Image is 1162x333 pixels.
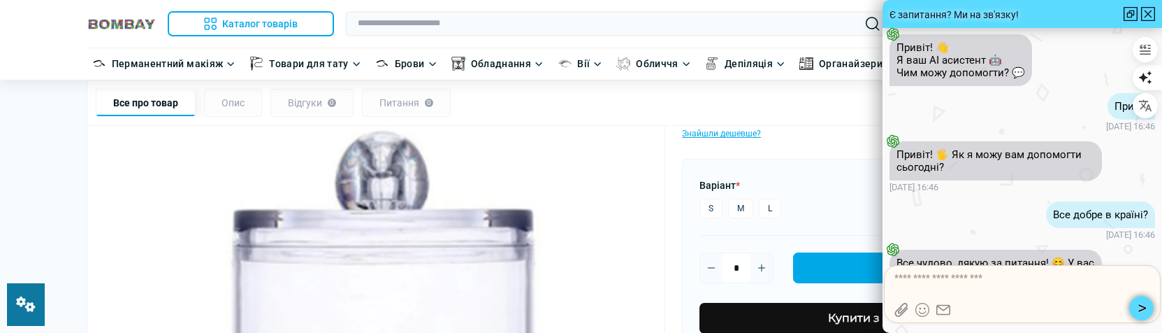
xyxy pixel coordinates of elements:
[168,11,334,36] button: Каталог товарів
[269,56,348,71] a: Товари для тату
[699,199,722,218] label: S
[750,257,773,279] button: Plus
[682,129,761,139] span: Знайшли дешевше?
[204,89,262,117] div: Опис
[819,56,959,71] a: Органайзери для косметики
[896,257,1094,295] text: Все чудово, дякую за питання! 😊 У вас є питання щодо наших товарів для тату чи перманентного макі...
[577,56,590,71] a: Вії
[700,257,722,279] button: Minus
[362,89,451,117] div: Питання
[616,57,630,71] img: Обличчя
[471,56,532,71] a: Обладнання
[1114,100,1148,113] text: Привіт
[725,56,773,71] a: Депіляція
[799,57,813,71] img: Органайзери для косметики
[96,89,196,117] div: Все про товар
[270,89,354,117] div: Відгуки
[866,17,880,31] button: Search
[889,228,1155,242] span: [DATE] 16:46
[722,253,750,283] input: Quantity
[249,57,263,71] img: Товари для тату
[889,180,1155,194] span: [DATE] 16:46
[395,56,425,71] a: Брови
[558,57,572,71] img: Вії
[828,307,880,330] span: Купити з
[705,57,719,71] img: Депіляція
[896,41,1025,79] text: Привіт! 👋 Я ваш AI асистент 🤖 Чим можу допомогти? 💬
[87,17,157,31] img: BOMBAY
[451,57,465,71] img: Обладнання
[375,57,389,71] img: Брови
[112,56,224,71] a: Перманентний макіяж
[728,199,753,218] label: M
[896,148,1082,173] text: Привіт! 🖐️ Як я можу вам допомогти сьогодні?
[793,253,1040,283] button: До кошика
[1053,208,1148,221] text: Все добре в країні?
[759,199,781,218] label: L
[636,56,678,71] a: Обличчя
[92,57,106,71] img: Перманентний макіяж
[889,7,1019,22] div: Є запитання? Ми на зв'язку!
[889,120,1155,134] span: [DATE] 16:46
[699,178,740,193] label: Варіант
